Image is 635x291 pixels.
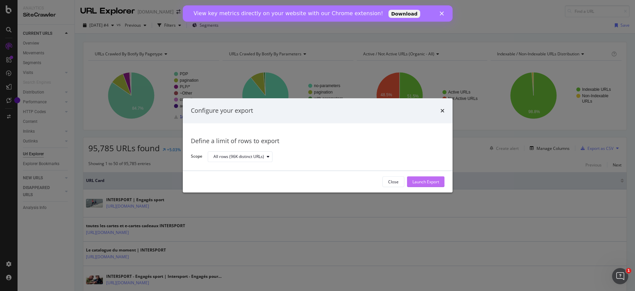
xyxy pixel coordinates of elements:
div: Define a limit of rows to export [191,137,444,145]
iframe: Intercom live chat bannière [183,5,453,22]
div: Configure your export [191,106,253,115]
button: Launch Export [407,177,444,187]
div: times [440,106,444,115]
button: Close [382,177,404,187]
div: Launch Export [412,179,439,185]
button: All rows (96K distinct URLs) [208,151,272,162]
div: Close [388,179,399,185]
div: Fermer [257,6,264,10]
label: Scope [191,154,202,161]
div: modal [183,98,453,192]
div: All rows (96K distinct URLs) [213,155,264,159]
iframe: Intercom live chat [612,268,628,284]
span: 1 [626,268,631,273]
